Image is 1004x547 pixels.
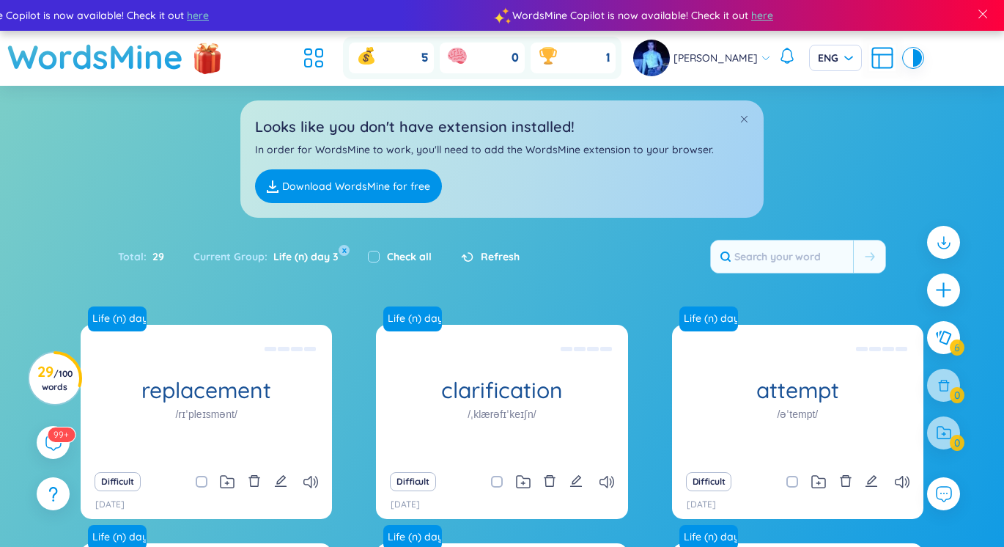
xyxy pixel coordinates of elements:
a: WordsMine [7,31,183,83]
h1: /ˌklærəfɪˈkeɪʃn/ [468,407,536,423]
p: In order for WordsMine to work, you'll need to add the WordsMine extension to your browser. [255,142,749,158]
div: Current Group : [179,241,353,272]
a: Life (n) day 3 [678,529,739,544]
span: 0 [512,50,519,66]
input: Search your word [711,241,853,273]
a: avatar [633,40,673,76]
span: ENG [818,51,853,65]
h1: /əˈtempt/ [777,407,818,423]
h1: clarification [376,378,627,404]
h1: /rɪˈpleɪsmənt/ [175,407,237,423]
span: Refresh [481,249,520,265]
a: Life (n) day 3 [383,306,448,331]
a: Download WordsMine for free [255,169,442,203]
a: Life (n) day 3 [86,311,148,326]
label: Check all [387,249,432,265]
span: here [748,7,769,23]
a: Life (n) day 3 [679,306,744,331]
span: 5 [421,50,428,66]
h3: 29 [37,366,73,392]
button: edit [274,471,287,492]
span: edit [865,474,878,488]
span: / 100 words [42,368,73,392]
a: Life (n) day 3 [86,529,148,544]
button: Difficult [95,472,141,491]
span: plus [934,281,953,299]
button: x [339,245,350,256]
span: 1 [606,50,610,66]
a: Life (n) day 3 [88,306,152,331]
button: Difficult [686,472,732,491]
sup: 573 [48,427,75,442]
span: Life (n) day 3 [267,250,339,263]
a: Life (n) day 3 [678,311,739,326]
div: Total : [118,241,179,272]
button: Difficult [390,472,436,491]
p: [DATE] [391,498,420,512]
h1: attempt [672,378,923,404]
button: delete [839,471,852,492]
span: 29 [147,249,164,265]
a: Life (n) day 3 [382,529,443,544]
span: here [183,7,205,23]
p: [DATE] [95,498,125,512]
img: avatar [633,40,670,76]
span: edit [274,474,287,488]
button: delete [248,471,261,492]
span: delete [839,474,852,488]
button: edit [865,471,878,492]
a: Life (n) day 3 [382,311,443,326]
button: delete [543,471,556,492]
button: edit [569,471,583,492]
span: [PERSON_NAME] [673,50,758,66]
img: flashSalesIcon.a7f4f837.png [193,36,222,80]
span: edit [569,474,583,488]
span: delete [543,474,556,488]
h2: Looks like you don't have extension installed! [255,115,749,138]
span: delete [248,474,261,488]
h1: replacement [81,378,332,404]
p: [DATE] [687,498,716,512]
